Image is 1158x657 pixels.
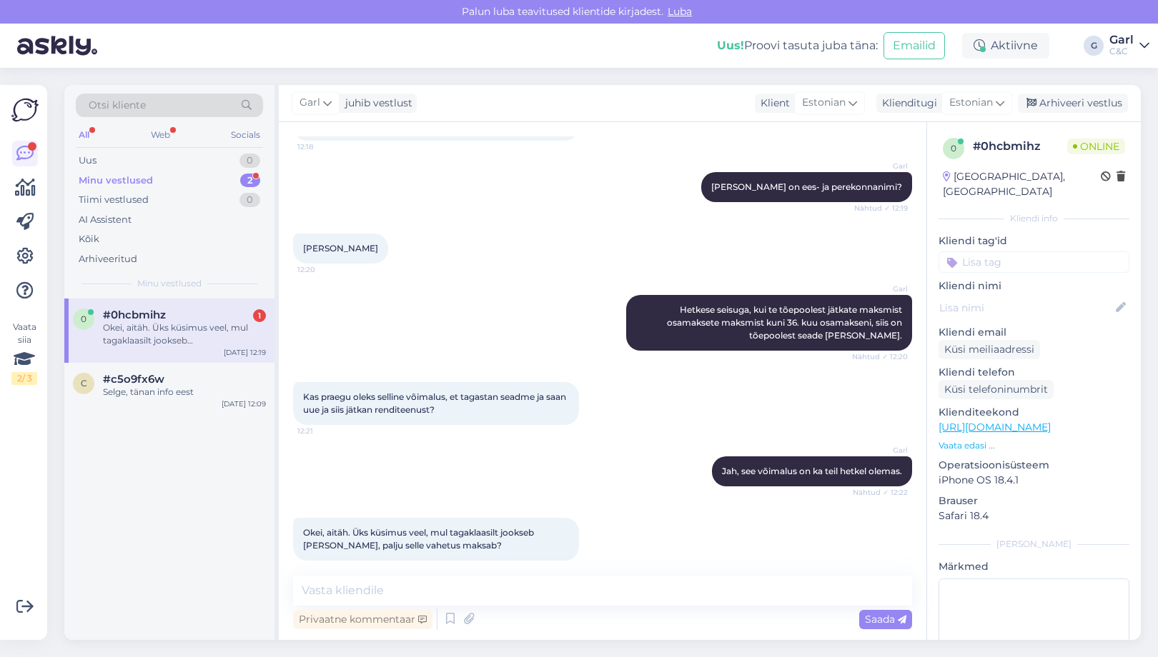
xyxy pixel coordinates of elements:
[79,213,132,227] div: AI Assistent
[939,508,1129,523] p: Safari 18.4
[939,340,1040,359] div: Küsi meiliaadressi
[717,37,878,54] div: Proovi tasuta juba täna:
[939,325,1129,340] p: Kliendi email
[939,380,1054,399] div: Küsi telefoninumbrit
[89,98,146,113] span: Otsi kliente
[1109,46,1134,57] div: C&C
[854,161,908,171] span: Garl
[103,373,164,386] span: #c5o9fx6w
[939,559,1129,574] p: Märkmed
[755,96,790,111] div: Klient
[939,300,1113,316] input: Lisa nimi
[293,610,432,629] div: Privaatne kommentaar
[722,466,902,476] span: Jah, see võimalus on ka teil hetkel olemas.
[663,5,696,18] span: Luba
[76,126,92,144] div: All
[148,126,173,144] div: Web
[239,193,260,207] div: 0
[81,378,87,388] span: c
[865,613,906,626] span: Saada
[103,321,266,347] div: Okei, aitäh. Üks küsimus veel, mul tagaklaasilt jookseb [PERSON_NAME], palju selle vahetus maksab?
[854,284,908,294] span: Garl
[973,138,1067,155] div: # 0hcbmihz
[939,251,1129,273] input: Lisa tag
[876,96,937,111] div: Klienditugi
[667,304,904,341] span: Hetkese seisuga, kui te tõepoolest jätkate maksmist osamaksete maksmist kuni 36. kuu osamakseni, ...
[939,458,1129,473] p: Operatsioonisüsteem
[103,386,266,398] div: Selge, tänan info eest
[81,314,86,324] span: 0
[11,96,39,124] img: Askly Logo
[854,445,908,456] span: Garl
[303,243,378,254] span: [PERSON_NAME]
[79,232,99,246] div: Kõik
[939,405,1129,420] p: Klienditeekond
[939,473,1129,488] p: iPhone OS 18.4.1
[939,439,1129,452] p: Vaata edasi ...
[137,277,202,290] span: Minu vestlused
[79,252,137,266] div: Arhiveeritud
[222,398,266,409] div: [DATE] 12:09
[1109,34,1149,57] a: GarlC&C
[717,39,744,52] b: Uus!
[949,95,993,111] span: Estonian
[297,561,351,572] span: 12:22
[11,321,37,385] div: Vaata siia
[103,309,166,321] span: #0hcbmihz
[297,141,351,152] span: 12:18
[11,372,37,385] div: 2 / 3
[939,538,1129,551] div: [PERSON_NAME]
[711,181,902,192] span: [PERSON_NAME] on ees- ja perekonnanimi?
[852,351,908,362] span: Nähtud ✓ 12:20
[303,391,568,415] span: Kas praegu oleks selline võimalus, et tagastan seadme ja saan uue ja siis jätkan renditeenust?
[943,169,1101,199] div: [GEOGRAPHIC_DATA], [GEOGRAPHIC_DATA]
[802,95,846,111] span: Estonian
[1067,139,1125,154] span: Online
[297,426,351,436] span: 12:21
[939,365,1129,380] p: Kliendi telefon
[951,143,956,154] span: 0
[253,309,266,322] div: 1
[224,347,266,358] div: [DATE] 12:19
[962,33,1049,59] div: Aktiivne
[1109,34,1134,46] div: Garl
[939,234,1129,249] p: Kliendi tag'id
[853,487,908,498] span: Nähtud ✓ 12:22
[228,126,263,144] div: Socials
[240,174,260,188] div: 2
[303,527,536,551] span: Okei, aitäh. Üks küsimus veel, mul tagaklaasilt jookseb [PERSON_NAME], palju selle vahetus maksab?
[939,212,1129,225] div: Kliendi info
[297,264,351,275] span: 12:20
[300,95,320,111] span: Garl
[939,421,1051,433] a: [URL][DOMAIN_NAME]
[239,154,260,168] div: 0
[79,154,96,168] div: Uus
[79,174,153,188] div: Minu vestlused
[340,96,412,111] div: juhib vestlust
[884,32,945,59] button: Emailid
[1084,36,1104,56] div: G
[939,493,1129,508] p: Brauser
[1018,94,1128,113] div: Arhiveeri vestlus
[939,279,1129,294] p: Kliendi nimi
[854,203,908,214] span: Nähtud ✓ 12:19
[79,193,149,207] div: Tiimi vestlused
